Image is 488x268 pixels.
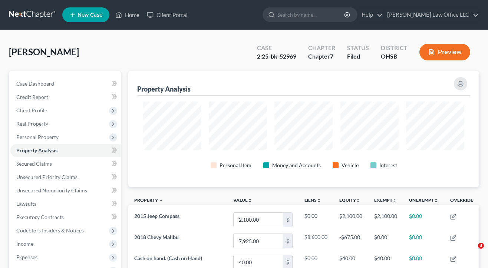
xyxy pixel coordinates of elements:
td: $2,100.00 [368,209,403,230]
a: Home [112,8,143,21]
iframe: Intercom live chat [463,243,481,261]
div: Case [257,44,296,52]
span: Lawsuits [16,201,36,207]
a: Unsecured Nonpriority Claims [10,184,121,197]
a: Property expand_less [134,197,163,203]
th: Override [444,193,479,209]
div: Chapter [308,52,335,61]
i: expand_less [159,198,163,203]
span: 3 [478,243,484,249]
td: $0.00 [368,231,403,252]
span: Codebtors Insiders & Notices [16,227,84,234]
span: 7 [330,53,333,60]
span: New Case [78,12,102,18]
span: Cash on hand. (Cash on Hand) [134,255,202,261]
i: unfold_more [317,198,321,203]
button: Preview [419,44,470,60]
td: $0.00 [403,209,444,230]
i: unfold_more [248,198,252,203]
div: Personal Item [220,162,251,169]
td: $2,100.00 [333,209,368,230]
a: Exemptunfold_more [374,197,397,203]
div: Money and Accounts [272,162,321,169]
a: Unexemptunfold_more [409,197,438,203]
i: unfold_more [392,198,397,203]
a: Unsecured Priority Claims [10,171,121,184]
div: District [381,44,408,52]
a: Executory Contracts [10,211,121,224]
span: Secured Claims [16,161,52,167]
a: Lawsuits [10,197,121,211]
div: Status [347,44,369,52]
a: Client Portal [143,8,191,21]
td: $0.00 [403,231,444,252]
div: $ [283,213,292,227]
a: Case Dashboard [10,77,121,90]
span: Unsecured Priority Claims [16,174,78,180]
div: Filed [347,52,369,61]
i: unfold_more [356,198,360,203]
span: 2015 Jeep Compass [134,213,179,219]
a: [PERSON_NAME] Law Office LLC [383,8,479,21]
span: Client Profile [16,107,47,113]
td: $8,600.00 [299,231,333,252]
a: Secured Claims [10,157,121,171]
span: Income [16,241,33,247]
a: Valueunfold_more [233,197,252,203]
a: Property Analysis [10,144,121,157]
div: OHSB [381,52,408,61]
div: 2:25-bk-52969 [257,52,296,61]
span: Executory Contracts [16,214,64,220]
td: -$675.00 [333,231,368,252]
span: Expenses [16,254,37,260]
input: 0.00 [234,213,283,227]
span: Case Dashboard [16,80,54,87]
span: 2018 Chevy Malibu [134,234,179,240]
div: Property Analysis [137,85,191,93]
a: Equityunfold_more [339,197,360,203]
a: Help [358,8,383,21]
span: Credit Report [16,94,48,100]
a: Credit Report [10,90,121,104]
span: [PERSON_NAME] [9,46,79,57]
input: 0.00 [234,234,283,248]
input: Search by name... [277,8,345,21]
i: unfold_more [434,198,438,203]
span: Real Property [16,120,48,127]
span: Property Analysis [16,147,57,153]
div: $ [283,234,292,248]
span: Unsecured Nonpriority Claims [16,187,87,193]
span: Personal Property [16,134,59,140]
a: Liensunfold_more [304,197,321,203]
div: Chapter [308,44,335,52]
div: Vehicle [342,162,359,169]
td: $0.00 [299,209,333,230]
div: Interest [379,162,397,169]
